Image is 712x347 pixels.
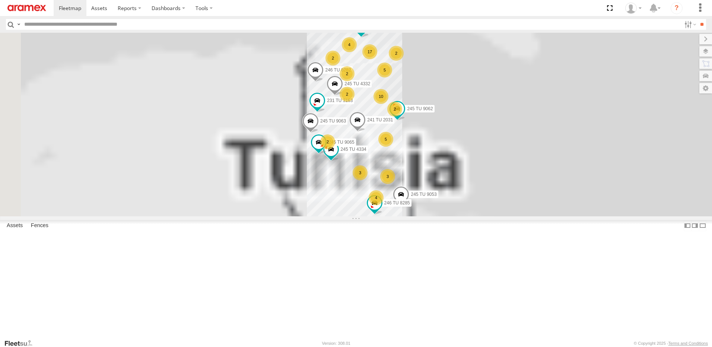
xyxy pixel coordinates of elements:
label: Search Filter Options [681,19,697,30]
label: Fences [27,220,52,231]
span: 245 TU 9063 [320,118,346,124]
a: Terms and Conditions [668,341,708,346]
div: © Copyright 2025 - [634,341,708,346]
div: 3 [380,169,395,184]
span: 245 TU 9065 [328,140,354,145]
label: Map Settings [699,83,712,93]
span: 231 TU 3163 [327,98,353,103]
div: Ahmed Khanfir [623,3,644,14]
span: 246 TU 8282 [325,67,351,73]
label: Hide Summary Table [699,220,706,231]
label: Search Query [16,19,22,30]
label: Dock Summary Table to the Right [691,220,699,231]
div: 2 [387,102,402,117]
div: 4 [369,190,384,205]
span: 245 TU 4334 [341,147,366,152]
div: 2 [340,66,355,81]
div: 2 [389,46,404,61]
span: 245 TU 4332 [344,81,370,86]
span: 241 TU 2031 [367,117,393,122]
div: Version: 308.01 [322,341,350,346]
i: ? [671,2,683,14]
span: 246 TU 8285 [384,200,410,205]
div: 5 [377,63,392,77]
div: 10 [374,89,388,104]
label: Assets [3,220,26,231]
div: 2 [320,134,335,149]
label: Dock Summary Table to the Left [684,220,691,231]
div: 2 [340,87,355,102]
span: 245 TU 9062 [407,106,433,111]
a: Visit our Website [4,340,38,347]
div: 5 [378,132,393,147]
div: 2 [325,51,340,66]
div: 3 [353,165,368,180]
img: aramex-logo.svg [7,5,46,11]
span: 245 TU 9053 [411,192,436,197]
div: 17 [362,44,377,59]
div: 4 [342,37,357,52]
